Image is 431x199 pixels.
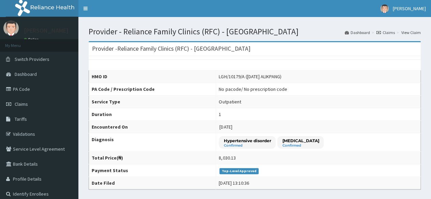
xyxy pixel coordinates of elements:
a: Online [24,37,40,42]
div: LGH/10179/A ([DATE] ALIKPANG) [219,73,281,80]
span: Switch Providers [15,56,49,62]
th: Encountered On [89,121,216,133]
th: PA Code / Prescription Code [89,83,216,96]
div: No pacode / No prescription code [219,86,287,93]
a: Dashboard [345,30,370,35]
p: [MEDICAL_DATA] [282,138,319,144]
a: Claims [376,30,395,35]
p: [PERSON_NAME] [24,28,68,34]
th: Diagnosis [89,133,216,152]
th: Total Price(₦) [89,152,216,164]
div: Outpatient [219,98,241,105]
span: Claims [15,101,28,107]
th: Date Filed [89,177,216,189]
th: Payment Status [89,164,216,177]
img: User Image [380,4,389,13]
span: Top-Level Approved [219,168,259,174]
span: Dashboard [15,71,37,77]
span: Tariffs [15,116,27,122]
small: Confirmed [224,144,271,147]
a: View Claim [401,30,421,35]
th: Service Type [89,96,216,108]
h1: Provider - Reliance Family Clinics (RFC) - [GEOGRAPHIC_DATA] [89,27,421,36]
th: Duration [89,108,216,121]
span: [PERSON_NAME] [393,5,426,12]
small: Confirmed [282,144,319,147]
div: [DATE] 13:10:36 [219,180,249,186]
div: 8,030.13 [219,154,235,161]
th: HMO ID [89,70,216,83]
img: User Image [3,20,19,36]
h3: Provider - Reliance Family Clinics (RFC) - [GEOGRAPHIC_DATA] [92,46,250,52]
span: [DATE] [219,124,232,130]
p: Hypertensive disorder [224,138,271,144]
div: 1 [219,111,221,118]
